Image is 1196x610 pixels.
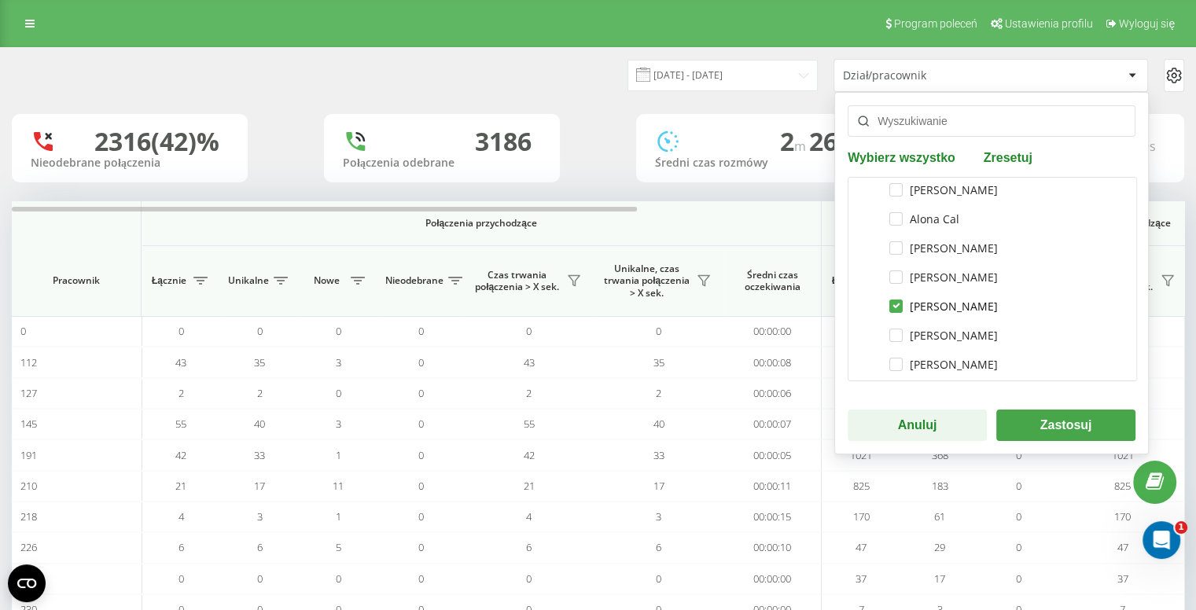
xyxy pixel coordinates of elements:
span: 17 [934,571,945,586]
span: 3 [336,417,341,431]
span: 1021 [850,448,872,462]
span: 17 [254,479,265,493]
span: 0 [526,324,532,338]
span: 0 [418,417,424,431]
span: 42 [524,448,535,462]
span: 0 [418,324,424,338]
span: 0 [20,324,26,338]
span: 21 [524,479,535,493]
span: Wyloguj się [1119,17,1175,30]
span: 1021 [1112,448,1134,462]
button: Anuluj [848,410,987,441]
span: 1 [1175,521,1187,534]
span: 0 [257,571,263,586]
span: 37 [1117,571,1128,586]
span: 6 [257,540,263,554]
span: 218 [20,509,37,524]
span: 43 [175,355,186,369]
span: 0 [1016,509,1021,524]
span: 35 [653,355,664,369]
span: Pracownik [25,274,127,287]
td: 00:00:07 [723,409,822,439]
button: Open CMP widget [8,564,46,602]
span: 40 [653,417,664,431]
span: Unikalne [228,274,269,287]
div: 3186 [475,127,532,156]
span: 0 [178,571,184,586]
div: Dział/pracownik [843,69,1031,83]
span: Nieodebrane [385,274,443,287]
div: Średni czas rozmówy [655,156,853,170]
span: 55 [524,417,535,431]
label: [PERSON_NAME] [889,270,998,284]
span: 42 [175,448,186,462]
span: 3 [257,509,263,524]
span: Średni czas oczekiwania [735,269,809,293]
td: 00:00:00 [723,316,822,347]
span: 2 [780,124,809,158]
span: Łącznie [149,274,189,287]
td: 00:00:08 [723,347,822,377]
span: 33 [254,448,265,462]
span: 0 [336,324,341,338]
span: 6 [178,540,184,554]
span: 2 [526,386,532,400]
span: 6 [656,540,661,554]
span: 170 [853,509,870,524]
span: 170 [1114,509,1131,524]
span: 0 [418,479,424,493]
span: Łącznie [830,274,869,287]
span: 21 [175,479,186,493]
td: 00:00:00 [723,564,822,594]
span: 11 [333,479,344,493]
span: 33 [653,448,664,462]
span: 0 [418,509,424,524]
div: Połączenia odebrane [343,156,541,170]
td: 00:00:06 [723,378,822,409]
span: 825 [1114,479,1131,493]
span: 127 [20,386,37,400]
span: 2 [656,386,661,400]
td: 00:00:05 [723,439,822,470]
span: 6 [526,540,532,554]
span: 47 [856,540,867,554]
span: m [794,138,809,155]
label: [PERSON_NAME] [889,358,998,371]
div: 2316 (42)% [94,127,219,156]
td: 00:00:11 [723,471,822,502]
div: Nieodebrane połączenia [31,156,229,170]
button: Zresetuj [979,149,1037,164]
span: Program poleceń [894,17,977,30]
span: 0 [656,324,661,338]
input: Wyszukiwanie [848,105,1135,137]
iframe: Intercom live chat [1143,521,1180,559]
span: 55 [175,417,186,431]
span: 191 [20,448,37,462]
span: 0 [418,571,424,586]
span: 2 [257,386,263,400]
span: 35 [254,355,265,369]
span: 4 [178,509,184,524]
span: 368 [932,448,948,462]
td: 00:00:15 [723,502,822,532]
span: 29 [934,540,945,554]
span: 26 [809,124,844,158]
span: 4 [526,509,532,524]
span: 226 [20,540,37,554]
span: 1 [336,448,341,462]
span: 40 [254,417,265,431]
span: Nowe [307,274,346,287]
span: 5 [336,540,341,554]
span: 0 [1016,571,1021,586]
span: 0 [336,386,341,400]
span: Ustawienia profilu [1005,17,1093,30]
span: 3 [656,509,661,524]
span: Połączenia przychodzące [182,217,780,230]
span: 0 [257,324,263,338]
label: [PERSON_NAME] [889,241,998,255]
label: [PERSON_NAME] [889,299,998,313]
span: 0 [418,386,424,400]
td: 00:00:10 [723,532,822,563]
span: 0 [656,571,661,586]
span: 0 [418,355,424,369]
